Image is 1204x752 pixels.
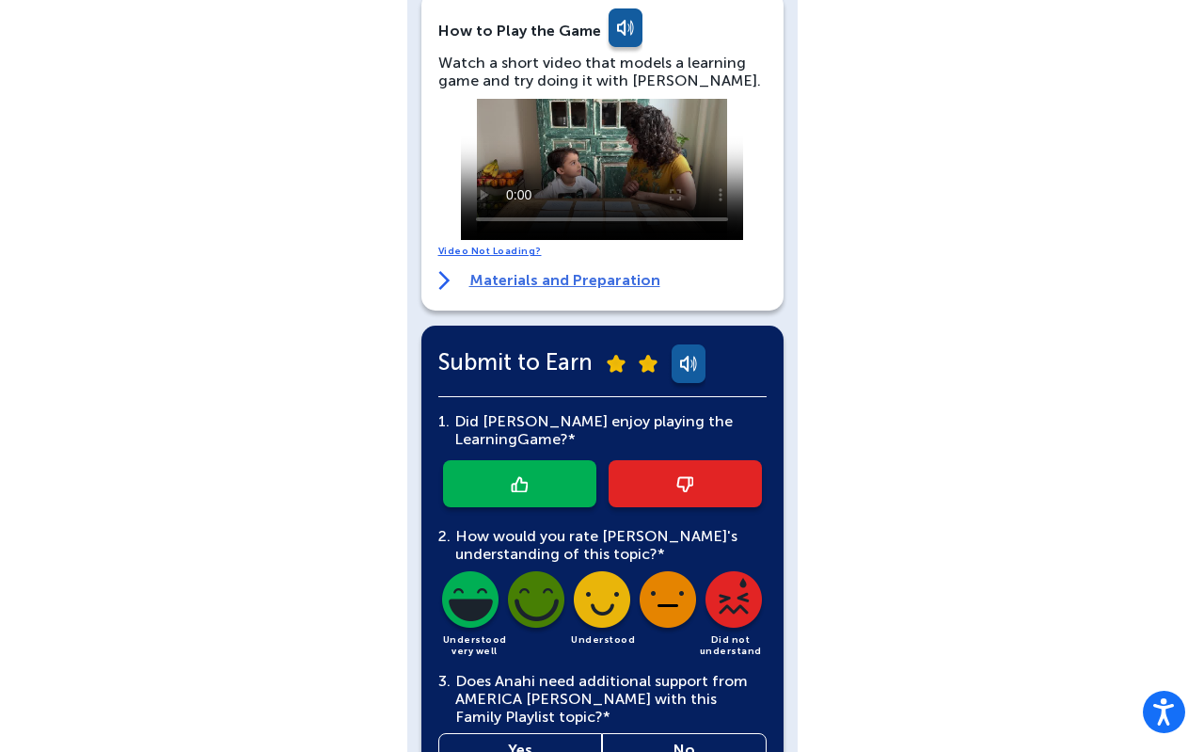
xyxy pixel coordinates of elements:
[438,527,451,545] span: 2.
[438,22,601,40] div: How to Play the Game
[570,571,634,635] img: dark-understood-icon.png
[438,672,767,727] div: Does Anahi need additional support from AMERICA [PERSON_NAME] with this Family Playlist topic?*
[438,271,451,290] img: right-arrow.svg
[636,571,700,635] img: dark-slightly-understood-icon.png
[607,355,626,373] img: submit-star.png
[702,571,766,635] img: dark-did-not-understand-icon.png
[517,430,576,448] span: Game?*
[571,634,635,646] span: Understood
[443,634,507,657] span: Understood very well
[700,634,762,657] span: Did not understand
[438,353,593,371] span: Submit to Earn
[438,527,767,563] div: How would you rate [PERSON_NAME]'s understanding of this topic?*
[438,271,660,290] a: Materials and Preparation
[676,476,693,492] img: thumb-down-icon.png
[438,672,451,690] span: 3.
[639,355,657,373] img: submit-star.png
[438,246,542,257] a: Video Not Loading?
[438,54,767,89] div: Watch a short video that models a learning game and try doing it with [PERSON_NAME].
[438,412,450,430] span: 1.
[504,571,568,635] img: dark-understood-well-icon.png
[438,571,502,635] img: dark-understood-very-well-icon.png
[450,412,767,448] div: Did [PERSON_NAME] enjoy playing the Learning
[511,476,528,492] img: thumb-up-icon.png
